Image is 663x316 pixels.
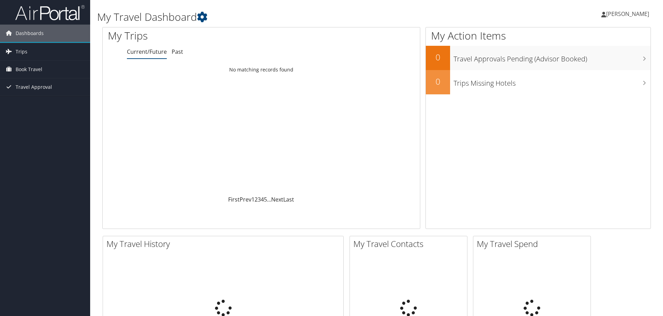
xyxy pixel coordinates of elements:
span: … [267,196,271,203]
h1: My Travel Dashboard [97,10,470,24]
span: Travel Approval [16,78,52,96]
h3: Travel Approvals Pending (Advisor Booked) [454,51,651,64]
a: First [228,196,240,203]
span: Dashboards [16,25,44,42]
h2: My Travel Contacts [353,238,467,250]
a: 1 [251,196,255,203]
h3: Trips Missing Hotels [454,75,651,88]
a: [PERSON_NAME] [601,3,656,24]
a: 2 [255,196,258,203]
h1: My Trips [108,28,283,43]
a: 3 [258,196,261,203]
h1: My Action Items [426,28,651,43]
a: 5 [264,196,267,203]
td: No matching records found [103,63,420,76]
h2: 0 [426,76,450,87]
span: Trips [16,43,27,60]
a: Next [271,196,283,203]
a: Past [172,48,183,55]
a: Prev [240,196,251,203]
h2: My Travel Spend [477,238,591,250]
a: 0Trips Missing Hotels [426,70,651,94]
a: Last [283,196,294,203]
h2: My Travel History [106,238,343,250]
h2: 0 [426,51,450,63]
img: airportal-logo.png [15,5,85,21]
span: Book Travel [16,61,42,78]
span: [PERSON_NAME] [606,10,649,18]
a: Current/Future [127,48,167,55]
a: 0Travel Approvals Pending (Advisor Booked) [426,46,651,70]
a: 4 [261,196,264,203]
